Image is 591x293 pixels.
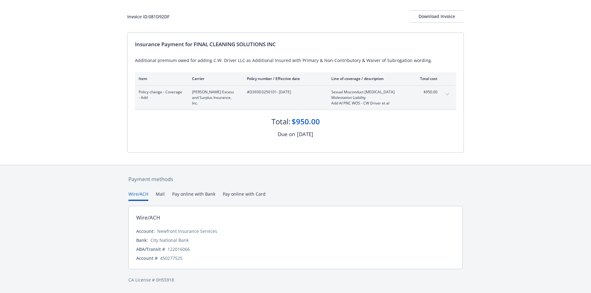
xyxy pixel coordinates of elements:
[292,116,320,127] div: $950.00
[135,40,456,48] div: Insurance Payment for FINAL CLEANING SOLUTIONS INC
[135,86,456,110] div: Policy change - Coverage - Add[PERSON_NAME] Excess and Surplus Insurance, Inc.#D393D3250101- [DAT...
[172,191,215,201] button: Pay online with Bank
[247,89,321,95] span: #D393D3250101 - [DATE]
[135,57,456,64] div: Additional premium owed for adding C.W. Driver LLC as Additional Insured with Primary & Non-Contr...
[278,130,295,138] div: Due on
[136,228,155,234] div: Account:
[410,11,464,22] div: Download Invoice
[223,191,266,201] button: Pay online with Card
[247,76,321,81] div: Policy number / Effective date
[128,277,463,283] div: CA License # 0H55918
[168,246,190,252] div: 122016066
[139,89,182,100] span: Policy change - Coverage - Add
[442,89,452,99] button: expand content
[410,10,464,23] button: Download Invoice
[127,13,169,20] div: Invoice ID: 081D92DF
[128,191,148,201] button: Wire/ACH
[136,214,160,222] div: Wire/ACH
[128,175,463,183] div: Payment methods
[157,228,217,234] div: Newfront Insurance Services
[192,76,237,81] div: Carrier
[297,130,313,138] div: [DATE]
[331,89,404,100] span: Sexual Misconduct [MEDICAL_DATA] Molestation Liability
[331,89,404,106] span: Sexual Misconduct [MEDICAL_DATA] Molestation LiabilityAdd AI PNC WOS - CW Driver et al
[414,76,437,81] div: Total cost
[150,237,189,243] div: City National Bank
[414,89,437,95] span: $950.00
[160,255,182,261] div: 450277525
[136,237,148,243] div: Bank:
[136,246,165,252] div: ABA/Transit #
[136,255,158,261] div: Account #
[192,89,237,106] span: [PERSON_NAME] Excess and Surplus Insurance, Inc.
[139,76,182,81] div: Item
[331,76,404,81] div: Line of coverage / description
[331,100,404,106] span: Add AI PNC WOS - CW Driver et al
[156,191,165,201] button: Mail
[271,116,290,127] div: Total:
